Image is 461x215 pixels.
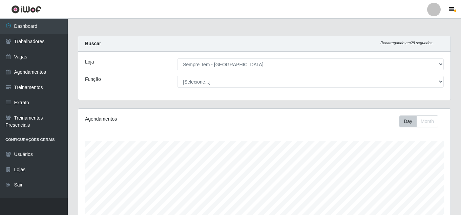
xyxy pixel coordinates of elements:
[85,76,101,83] label: Função
[399,115,438,127] div: First group
[399,115,444,127] div: Toolbar with button groups
[11,5,41,14] img: CoreUI Logo
[399,115,417,127] button: Day
[416,115,438,127] button: Month
[85,58,94,66] label: Loja
[380,41,436,45] i: Recarregando em 29 segundos...
[85,115,229,123] div: Agendamentos
[85,41,101,46] strong: Buscar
